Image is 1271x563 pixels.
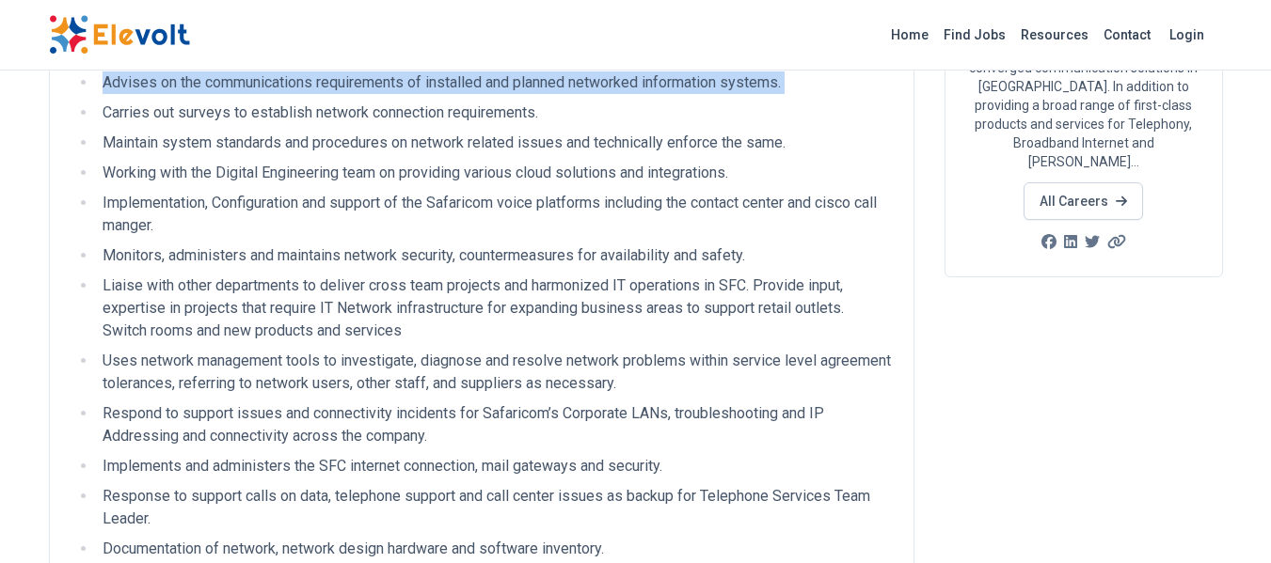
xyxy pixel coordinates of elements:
li: Working with the Digital Engineering team on providing various cloud solutions and integrations. [97,162,891,184]
li: Implementation, Configuration and support of the Safaricom voice platforms including the contact ... [97,192,891,237]
a: All Careers [1024,182,1143,220]
a: Contact [1096,20,1158,50]
li: Maintain system standards and procedures on network related issues and technically enforce the same. [97,132,891,154]
li: Advises on the communications requirements of installed and planned networked information systems. [97,71,891,94]
iframe: Chat Widget [1177,473,1271,563]
li: Uses network management tools to investigate, diagnose and resolve network problems within servic... [97,350,891,395]
p: Safaricom is the leading provider of converged communication solutions in [GEOGRAPHIC_DATA]. In a... [968,39,1200,171]
li: Respond to support issues and connectivity incidents for Safaricom’s Corporate LANs, troubleshoot... [97,402,891,447]
a: Home [883,20,936,50]
li: Monitors, administers and maintains network security, countermeasures for availability and safety. [97,244,891,267]
li: Liaise with other departments to deliver cross team projects and harmonized IT operations in SFC.... [97,274,891,342]
a: Login [1158,16,1215,54]
li: Implements and administers the SFC internet connection, mail gateways and security. [97,455,891,477]
a: Find Jobs [936,20,1013,50]
img: Elevolt [49,15,190,55]
a: Resources [1013,20,1096,50]
li: Documentation of network, network design hardware and software inventory. [97,538,891,560]
li: Carries out surveys to establish network connection requirements. [97,102,891,124]
li: Response to support calls on data, telephone support and call center issues as backup for Telepho... [97,485,891,530]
